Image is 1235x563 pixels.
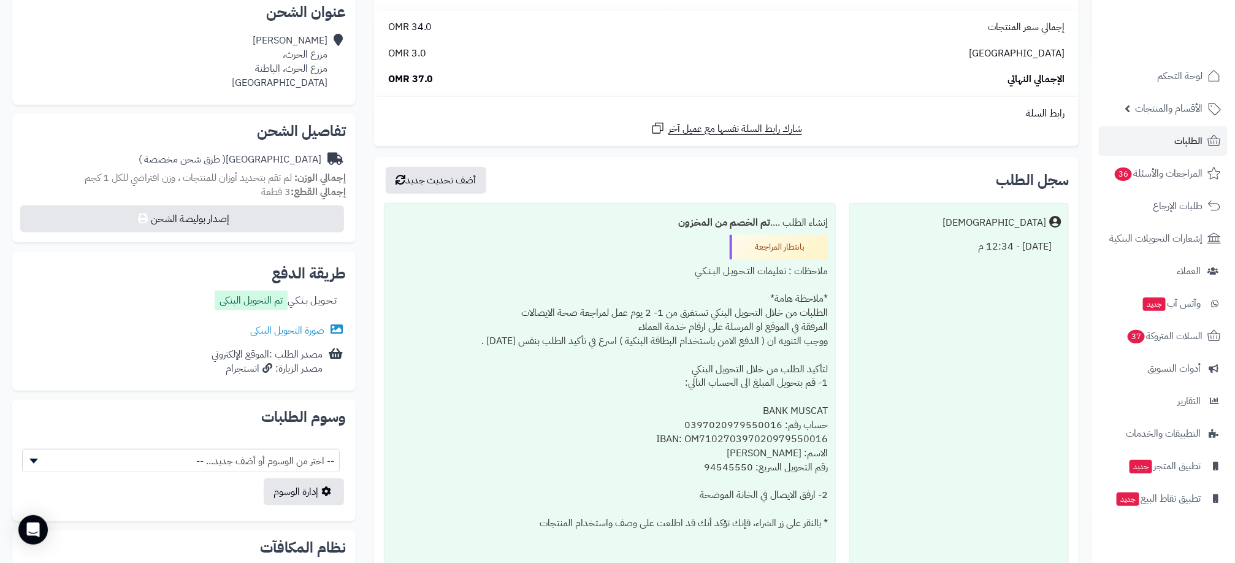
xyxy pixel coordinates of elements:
div: رابط السلة [379,107,1074,121]
span: طلبات الإرجاع [1153,197,1202,215]
span: الإجمالي النهائي [1007,72,1065,86]
a: طلبات الإرجاع [1099,191,1228,221]
button: إصدار بوليصة الشحن [20,205,344,232]
div: [GEOGRAPHIC_DATA] [139,153,321,167]
span: 37.0 OMR [388,72,434,86]
a: أدوات التسويق [1099,354,1228,383]
a: العملاء [1099,256,1228,286]
span: وآتس آب [1142,295,1201,312]
span: تطبيق المتجر [1128,458,1201,475]
div: إنشاء الطلب .... [392,211,828,235]
label: تم التحويل البنكى [215,291,288,310]
span: العملاء [1177,262,1201,280]
span: السلات المتروكة [1126,327,1202,345]
a: تطبيق المتجرجديد [1099,451,1228,481]
span: 36 [1114,167,1133,181]
span: شارك رابط السلة نفسها مع عميل آخر [668,122,802,136]
a: وآتس آبجديد [1099,289,1228,318]
div: بانتظار المراجعة [730,235,828,259]
a: التقارير [1099,386,1228,416]
a: السلات المتروكة37 [1099,321,1228,351]
div: تـحـويـل بـنـكـي [215,291,337,313]
span: لوحة التحكم [1157,67,1202,85]
span: تطبيق نقاط البيع [1115,490,1201,507]
span: -- اختر من الوسوم أو أضف جديد... -- [22,449,340,472]
a: شارك رابط السلة نفسها مع عميل آخر [651,121,802,136]
span: لم تقم بتحديد أوزان للمنتجات ، وزن افتراضي للكل 1 كجم [85,170,292,185]
strong: إجمالي القطع: [291,185,346,199]
h2: تفاصيل الشحن [22,124,346,139]
div: Open Intercom Messenger [18,515,48,545]
span: -- اختر من الوسوم أو أضف جديد... -- [23,450,339,473]
span: الطلبات [1174,132,1202,150]
h2: نظام المكافآت [22,540,346,555]
div: [PERSON_NAME] مزرع الحرث، مزرع الحرث، الباطنة [GEOGRAPHIC_DATA] [232,34,327,90]
span: جديد [1117,492,1139,506]
a: الطلبات [1099,126,1228,156]
span: ( طرق شحن مخصصة ) [139,152,226,167]
span: [GEOGRAPHIC_DATA] [969,47,1065,61]
span: جديد [1143,297,1166,311]
a: إشعارات التحويلات البنكية [1099,224,1228,253]
span: 37 [1127,329,1145,343]
h2: وسوم الطلبات [22,410,346,424]
span: التطبيقات والخدمات [1126,425,1201,442]
span: إجمالي سعر المنتجات [988,20,1065,34]
img: logo-2.png [1152,9,1223,35]
div: [DEMOGRAPHIC_DATA] [942,216,1046,230]
span: 3.0 OMR [388,47,426,61]
span: المراجعات والأسئلة [1114,165,1202,182]
span: الأقسام والمنتجات [1135,100,1202,117]
div: مصدر الزيارة: انستجرام [212,362,323,376]
strong: إجمالي الوزن: [294,170,346,185]
a: إدارة الوسوم [264,478,344,505]
small: 3 قطعة [261,185,346,199]
b: تم الخصم من المخزون [678,215,770,230]
button: أضف تحديث جديد [386,167,486,194]
span: 34.0 OMR [388,20,432,34]
h2: عنوان الشحن [22,5,346,20]
a: تطبيق نقاط البيعجديد [1099,484,1228,513]
a: لوحة التحكم [1099,61,1228,91]
div: [DATE] - 12:34 م [857,235,1061,259]
h2: طريقة الدفع [272,266,346,281]
a: التطبيقات والخدمات [1099,419,1228,448]
a: صورة التحويل البنكى [250,323,346,338]
h3: سجل الطلب [996,173,1069,188]
span: التقارير [1177,393,1201,410]
span: جديد [1130,460,1152,473]
a: المراجعات والأسئلة36 [1099,159,1228,188]
div: مصدر الطلب :الموقع الإلكتروني [212,348,323,376]
span: إشعارات التحويلات البنكية [1109,230,1202,247]
span: أدوات التسويق [1147,360,1201,377]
